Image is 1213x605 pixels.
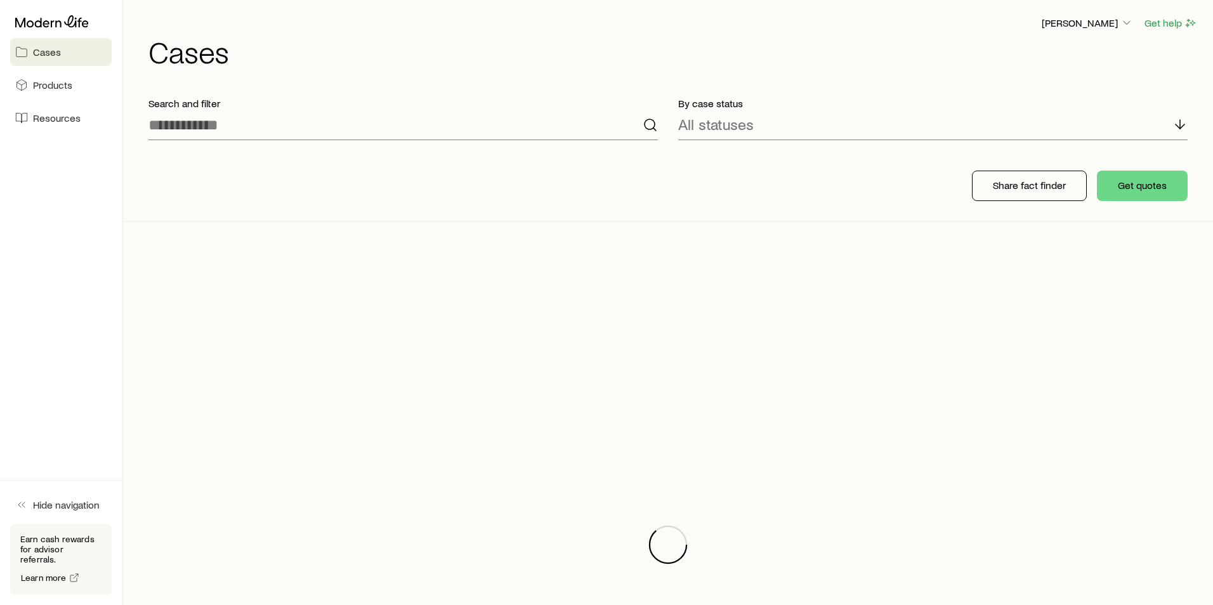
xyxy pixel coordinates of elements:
a: Cases [10,38,112,66]
button: Get help [1144,16,1198,30]
div: Earn cash rewards for advisor referrals.Learn more [10,524,112,595]
button: Hide navigation [10,491,112,519]
p: [PERSON_NAME] [1042,16,1133,29]
button: Get quotes [1097,171,1188,201]
h1: Cases [148,36,1198,67]
span: Resources [33,112,81,124]
button: [PERSON_NAME] [1041,16,1134,31]
span: Cases [33,46,61,58]
p: Share fact finder [993,179,1066,192]
p: By case status [678,97,1188,110]
p: All statuses [678,115,754,133]
p: Earn cash rewards for advisor referrals. [20,534,102,564]
span: Hide navigation [33,498,100,511]
p: Search and filter [148,97,658,110]
a: Products [10,71,112,99]
a: Resources [10,104,112,132]
span: Learn more [21,573,67,582]
span: Products [33,79,72,91]
button: Share fact finder [972,171,1087,201]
